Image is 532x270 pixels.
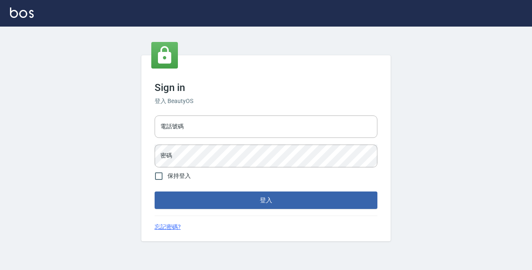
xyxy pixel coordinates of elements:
[155,97,377,106] h6: 登入 BeautyOS
[155,191,377,209] button: 登入
[155,82,377,93] h3: Sign in
[155,223,181,231] a: 忘記密碼?
[10,7,34,18] img: Logo
[167,172,191,180] span: 保持登入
